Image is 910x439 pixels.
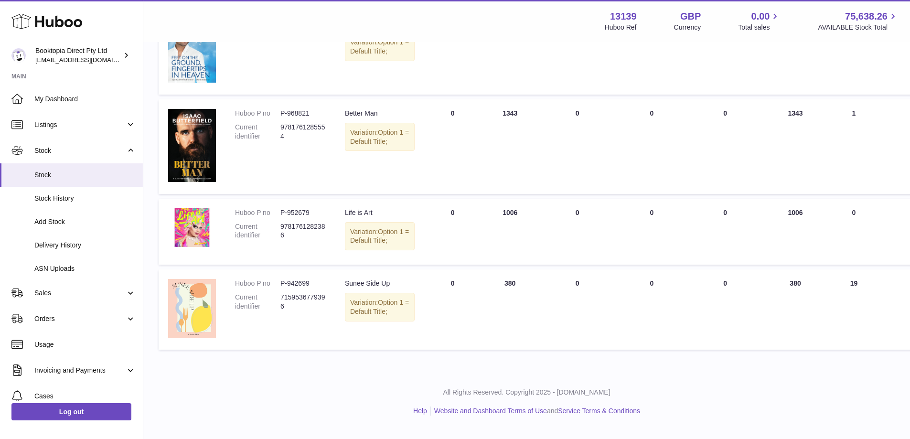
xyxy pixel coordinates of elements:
[345,279,415,288] div: Sunee Side Up
[738,10,781,32] a: 0.00 Total sales
[34,392,136,401] span: Cases
[434,407,547,415] a: Website and Dashboard Terms of Use
[280,279,326,288] dd: P-942699
[168,10,216,83] img: product image
[168,279,216,338] img: product image
[235,109,280,118] dt: Huboo P no
[431,407,640,416] li: and
[280,222,326,240] dd: 9781761282386
[763,99,828,194] td: 1343
[235,123,280,141] dt: Current identifier
[350,128,409,145] span: Option 1 = Default Title;
[280,208,326,217] dd: P-952679
[34,146,126,155] span: Stock
[345,222,415,251] div: Variation:
[345,109,415,118] div: Better Man
[558,407,640,415] a: Service Terms & Conditions
[539,269,616,349] td: 0
[616,99,687,194] td: 0
[828,199,880,265] td: 0
[610,10,637,23] strong: 13139
[168,109,216,182] img: product image
[235,222,280,240] dt: Current identifier
[34,217,136,226] span: Add Stock
[350,38,409,55] span: Option 1 = Default Title;
[845,10,888,23] span: 75,638.26
[723,109,727,117] span: 0
[35,46,121,64] div: Booktopia Direct Pty Ltd
[34,366,126,375] span: Invoicing and Payments
[11,48,26,63] img: buz@sabweb.com.au
[345,293,415,321] div: Variation:
[235,279,280,288] dt: Huboo P no
[424,99,482,194] td: 0
[763,269,828,349] td: 380
[723,209,727,216] span: 0
[280,293,326,311] dd: 7159536779396
[11,403,131,420] a: Log out
[818,10,899,32] a: 75,638.26 AVAILABLE Stock Total
[763,199,828,265] td: 1006
[34,194,136,203] span: Stock History
[345,32,415,61] div: Variation:
[35,56,140,64] span: [EMAIL_ADDRESS][DOMAIN_NAME]
[34,314,126,323] span: Orders
[605,23,637,32] div: Huboo Ref
[680,10,701,23] strong: GBP
[350,228,409,245] span: Option 1 = Default Title;
[616,199,687,265] td: 0
[482,99,539,194] td: 1343
[34,264,136,273] span: ASN Uploads
[345,208,415,217] div: Life is Art
[482,199,539,265] td: 1006
[34,340,136,349] span: Usage
[280,123,326,141] dd: 9781761285554
[818,23,899,32] span: AVAILABLE Stock Total
[350,299,409,315] span: Option 1 = Default Title;
[738,23,781,32] span: Total sales
[424,269,482,349] td: 0
[235,208,280,217] dt: Huboo P no
[413,407,427,415] a: Help
[168,208,216,247] img: product image
[34,289,126,298] span: Sales
[482,269,539,349] td: 380
[828,269,880,349] td: 19
[751,10,770,23] span: 0.00
[539,99,616,194] td: 0
[34,95,136,104] span: My Dashboard
[723,279,727,287] span: 0
[424,199,482,265] td: 0
[674,23,701,32] div: Currency
[828,99,880,194] td: 1
[34,241,136,250] span: Delivery History
[280,109,326,118] dd: P-968821
[616,269,687,349] td: 0
[151,388,902,397] p: All Rights Reserved. Copyright 2025 - [DOMAIN_NAME]
[345,123,415,151] div: Variation:
[539,199,616,265] td: 0
[34,120,126,129] span: Listings
[235,293,280,311] dt: Current identifier
[34,171,136,180] span: Stock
